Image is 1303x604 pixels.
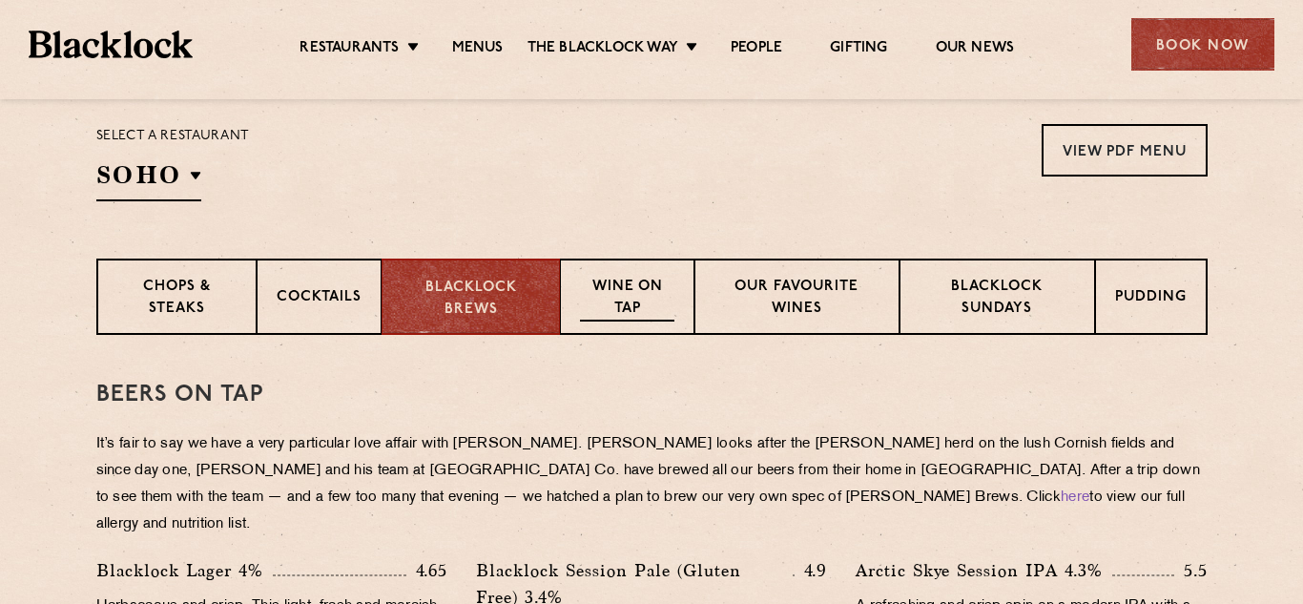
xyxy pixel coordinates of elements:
a: People [731,39,782,60]
p: Pudding [1115,287,1187,311]
p: 4.9 [795,558,828,583]
p: Blacklock Brews [402,278,541,321]
p: Chops & Steaks [117,277,237,322]
p: Cocktails [277,287,362,311]
h2: SOHO [96,158,201,201]
a: here [1061,490,1089,505]
p: Blacklock Sundays [920,277,1074,322]
p: It’s fair to say we have a very particular love affair with [PERSON_NAME]. [PERSON_NAME] looks af... [96,431,1208,538]
img: BL_Textured_Logo-footer-cropped.svg [29,31,193,58]
a: The Blacklock Way [527,39,678,60]
h3: Beers on tap [96,383,1208,407]
p: Select a restaurant [96,124,250,149]
a: Gifting [830,39,887,60]
p: Blacklock Lager 4% [96,557,273,584]
a: Menus [452,39,504,60]
div: Book Now [1131,18,1274,71]
p: Our favourite wines [714,277,879,322]
p: 5.5 [1174,558,1208,583]
p: Arctic Skye Session IPA 4.3% [856,557,1112,584]
a: View PDF Menu [1042,124,1208,177]
a: Restaurants [300,39,399,60]
a: Our News [936,39,1015,60]
p: Wine on Tap [580,277,673,322]
p: 4.65 [406,558,447,583]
